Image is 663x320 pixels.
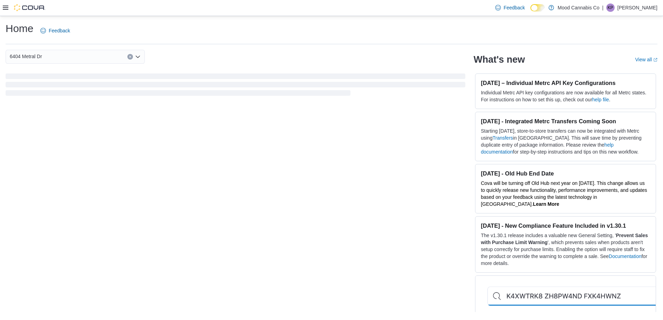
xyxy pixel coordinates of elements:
p: | [602,3,603,12]
div: Kirsten Power [606,3,615,12]
a: Documentation [609,253,641,259]
p: Starting [DATE], store-to-store transfers can now be integrated with Metrc using in [GEOGRAPHIC_D... [481,127,650,155]
p: [PERSON_NAME] [617,3,657,12]
span: Feedback [504,4,525,11]
a: help documentation [481,142,614,155]
img: Cova [14,4,45,11]
svg: External link [653,58,657,62]
span: KP [608,3,613,12]
p: The v1.30.1 release includes a valuable new General Setting, ' ', which prevents sales when produ... [481,232,650,267]
button: Clear input [127,54,133,60]
span: Feedback [49,27,70,34]
p: Individual Metrc API key configurations are now available for all Metrc states. For instructions ... [481,89,650,103]
p: Mood Cannabis Co [558,3,599,12]
h3: [DATE] – Individual Metrc API Key Configurations [481,79,650,86]
input: Dark Mode [530,4,545,11]
a: Transfers [492,135,513,141]
button: Open list of options [135,54,141,60]
h3: [DATE] - Old Hub End Date [481,170,650,177]
h1: Home [6,22,33,36]
a: View allExternal link [635,57,657,62]
span: Loading [6,75,465,97]
a: Feedback [38,24,73,38]
strong: Prevent Sales with Purchase Limit Warning [481,233,648,245]
a: Learn More [533,201,559,207]
h3: [DATE] - Integrated Metrc Transfers Coming Soon [481,118,650,125]
span: Cova will be turning off Old Hub next year on [DATE]. This change allows us to quickly release ne... [481,180,647,207]
span: 6404 Metral Dr [10,52,42,61]
a: Feedback [492,1,528,15]
h2: What's new [474,54,525,65]
a: help file [592,97,609,102]
h3: [DATE] - New Compliance Feature Included in v1.30.1 [481,222,650,229]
